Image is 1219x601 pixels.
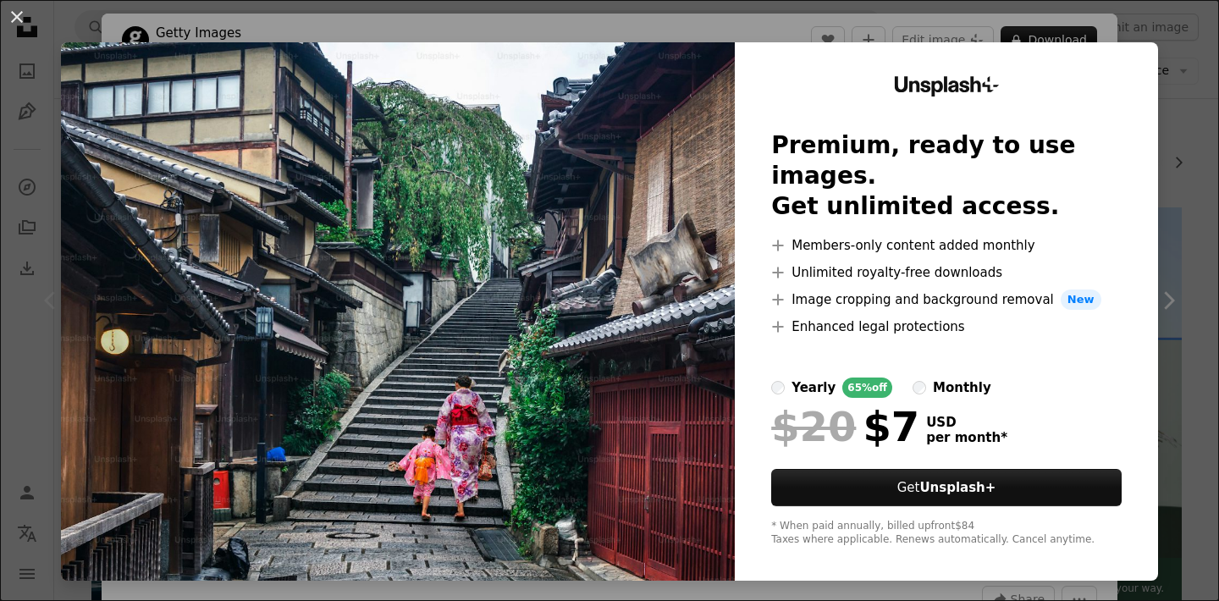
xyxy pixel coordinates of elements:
span: USD [926,415,1007,430]
strong: Unsplash+ [919,480,996,495]
span: New [1061,289,1101,310]
div: 65% off [842,378,892,398]
div: $7 [771,405,919,449]
span: $20 [771,405,856,449]
div: monthly [933,378,991,398]
li: Members-only content added monthly [771,235,1122,256]
h2: Premium, ready to use images. Get unlimited access. [771,130,1122,222]
span: per month * [926,430,1007,445]
li: Enhanced legal protections [771,317,1122,337]
div: yearly [792,378,836,398]
div: * When paid annually, billed upfront $84 Taxes where applicable. Renews automatically. Cancel any... [771,520,1122,547]
input: yearly65%off [771,381,785,394]
input: monthly [913,381,926,394]
li: Unlimited royalty-free downloads [771,262,1122,283]
li: Image cropping and background removal [771,289,1122,310]
button: GetUnsplash+ [771,469,1122,506]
